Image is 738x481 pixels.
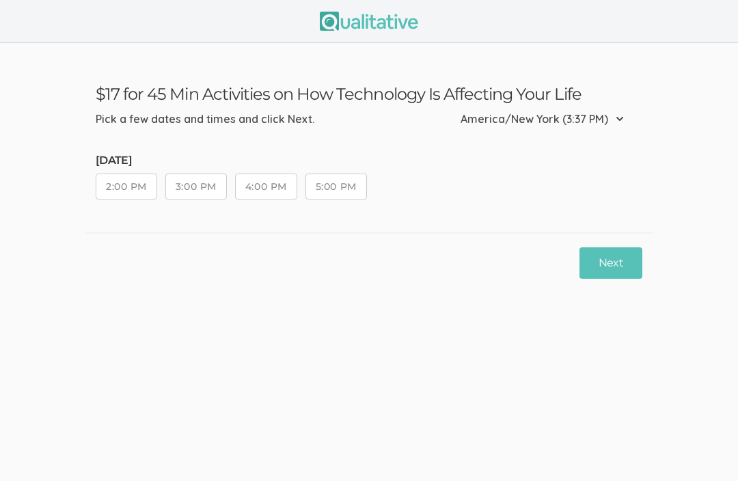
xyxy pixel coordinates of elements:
[305,174,367,200] button: 5:00 PM
[579,247,642,279] button: Next
[320,12,418,31] img: Qualitative
[96,84,642,104] h3: $17 for 45 Min Activities on How Technology Is Affecting Your Life
[165,174,227,200] button: 3:00 PM
[96,154,375,167] h5: [DATE]
[235,174,297,200] button: 4:00 PM
[96,174,157,200] button: 2:00 PM
[96,111,314,127] div: Pick a few dates and times and click Next.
